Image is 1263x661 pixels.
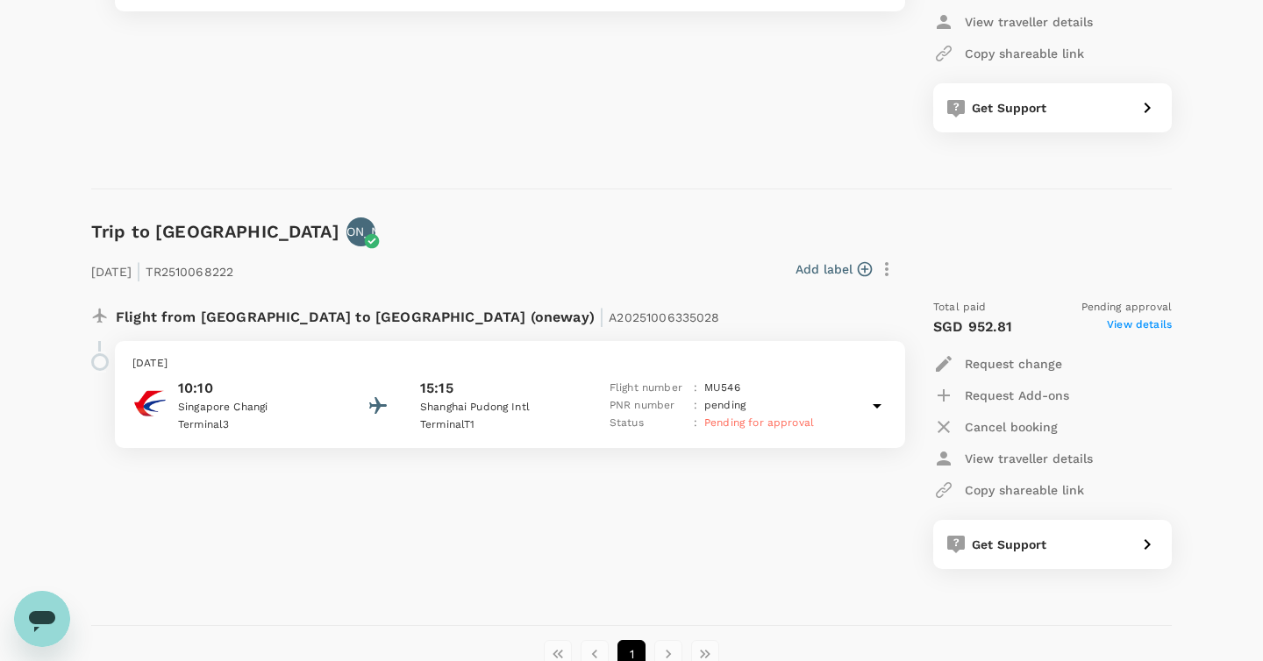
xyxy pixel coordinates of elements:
p: Status [610,415,687,432]
p: [PERSON_NAME] [310,223,411,240]
p: View traveller details [965,13,1093,31]
p: MU 546 [704,380,740,397]
span: View details [1107,316,1172,338]
p: 15:15 [420,378,453,399]
button: View traveller details [933,443,1093,474]
p: : [694,380,697,397]
button: Request change [933,348,1062,380]
p: : [694,397,697,415]
span: Pending approval [1081,299,1172,316]
button: Copy shareable link [933,38,1084,69]
p: SGD 952.81 [933,316,1013,338]
p: Copy shareable link [965,481,1084,499]
p: Request Add-ons [965,387,1069,404]
p: Flight from [GEOGRAPHIC_DATA] to [GEOGRAPHIC_DATA] (oneway) [116,299,720,330]
p: pending [704,397,746,415]
span: | [599,304,604,329]
p: Shanghai Pudong Intl [420,399,578,416]
button: Request Add-ons [933,380,1069,411]
img: China Eastern Airlines [132,386,168,421]
p: : [694,415,697,432]
button: Add label [796,260,872,278]
p: 10:10 [178,378,336,399]
p: Terminal T1 [420,416,578,434]
button: Copy shareable link [933,474,1084,506]
p: [DATE] [132,355,888,373]
iframe: 启动消息传送窗口的按钮 [14,591,70,647]
span: Pending for approval [704,416,814,429]
p: Cancel booking [965,418,1058,436]
p: Copy shareable link [965,45,1084,62]
p: View traveller details [965,450,1093,467]
span: Get Support [972,537,1047,551]
button: View traveller details [933,6,1093,38]
p: Singapore Changi [178,399,336,416]
p: [DATE] TR2510068222 [91,253,233,285]
span: A20251006335028 [609,310,719,324]
button: Cancel booking [933,411,1058,443]
p: Request change [965,355,1062,373]
p: Flight number [610,380,687,397]
span: Total paid [933,299,987,316]
span: Get Support [972,101,1047,115]
p: PNR number [610,397,687,415]
span: | [136,259,141,283]
p: Terminal 3 [178,416,336,434]
h6: Trip to [GEOGRAPHIC_DATA] [91,217,339,245]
